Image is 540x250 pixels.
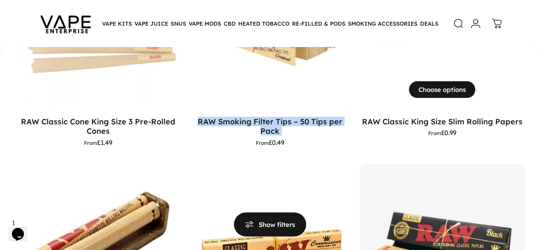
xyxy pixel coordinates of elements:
[84,139,112,146] span: £1.49
[237,15,291,32] summary: HEATED TOBACCO
[27,3,104,44] img: Vape Enterprise
[169,15,187,32] summary: SNUS
[291,15,347,32] summary: RE-FILLED & PODS
[84,140,97,146] small: From
[487,14,506,33] a: 0 items
[362,117,522,126] a: RAW Classic King Size Slim Rolling Papers
[409,81,475,98] button: Choose options
[101,15,133,32] summary: VAPE KITS
[256,139,284,146] span: £0.49
[187,15,222,32] summary: VAPE MODS
[9,216,36,241] iframe: chat widget
[101,15,440,32] nav: Primary
[428,130,441,136] small: From
[21,117,175,135] a: RAW Classic Cone King Size 3 Pre-Rolled Cones
[347,15,419,32] summary: SMOKING ACCESSORIES
[133,15,169,32] summary: VAPE JUICE
[198,117,342,135] a: RAW Smoking Filter Tips – 50 Tips per Pack
[428,129,456,136] span: £0.99
[234,212,306,236] button: Show filters
[256,140,269,146] small: From
[222,15,237,32] summary: CBD
[419,15,440,32] a: DEALS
